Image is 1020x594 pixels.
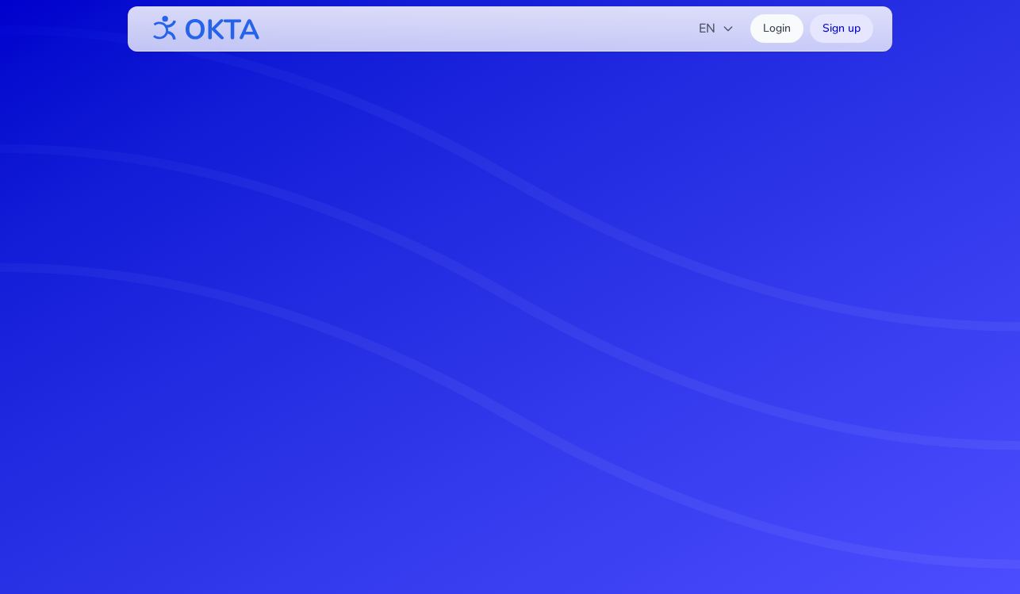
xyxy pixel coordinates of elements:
a: Sign up [810,14,873,43]
a: Login [750,14,803,43]
button: EN [689,13,744,44]
span: EN [699,19,734,38]
img: OKTA logo [147,8,261,49]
